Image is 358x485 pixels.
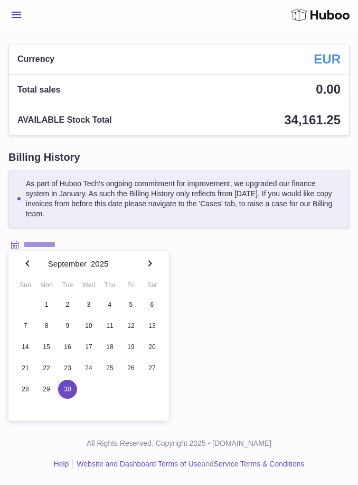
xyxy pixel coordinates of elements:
[17,53,54,65] span: Currency
[58,380,77,399] span: 30
[100,337,119,356] span: 18
[57,294,78,315] button: 2
[58,295,77,314] span: 2
[36,336,57,358] button: 15
[57,379,78,400] button: 30
[121,359,140,378] span: 26
[77,460,201,468] a: Website and Dashboard Terms of Use
[214,460,305,468] a: Service Terms & Conditions
[57,280,78,290] div: Tue
[58,316,77,335] span: 9
[91,260,108,268] button: 2025
[57,336,78,358] button: 16
[100,295,119,314] span: 4
[120,280,142,290] div: Fri
[142,280,163,290] div: Sat
[120,294,142,315] button: 5
[8,170,350,228] div: As part of Huboo Tech's ongoing commitment for improvement, we upgraded our finance system in Jan...
[17,114,112,126] span: AVAILABLE Stock Total
[121,295,140,314] span: 5
[79,337,98,356] span: 17
[15,379,36,400] button: 28
[121,337,140,356] span: 19
[37,359,56,378] span: 22
[120,358,142,379] button: 26
[316,82,341,96] span: 0.00
[37,316,56,335] span: 8
[99,358,120,379] button: 25
[78,280,99,290] div: Wed
[78,358,99,379] button: 24
[15,336,36,358] button: 14
[36,379,57,400] button: 29
[143,359,162,378] span: 27
[36,294,57,315] button: 1
[78,336,99,358] button: 17
[79,359,98,378] span: 24
[8,438,350,449] p: All Rights Reserved. Copyright 2025 - [DOMAIN_NAME]
[79,316,98,335] span: 10
[15,280,36,290] div: Sun
[100,316,119,335] span: 11
[100,359,119,378] span: 25
[78,294,99,315] button: 3
[37,295,56,314] span: 1
[9,105,349,135] a: AVAILABLE Stock Total 34,161.25
[16,316,35,335] span: 7
[78,315,99,336] button: 10
[284,113,341,127] span: 34,161.25
[54,460,69,468] a: Help
[143,337,162,356] span: 20
[9,75,349,104] a: Total sales 0.00
[37,337,56,356] span: 15
[120,315,142,336] button: 12
[73,459,304,469] li: and
[143,295,162,314] span: 6
[36,315,57,336] button: 8
[142,294,163,315] button: 6
[99,315,120,336] button: 11
[15,358,36,379] button: 21
[121,316,140,335] span: 12
[142,336,163,358] button: 20
[36,280,57,290] div: Mon
[142,315,163,336] button: 13
[16,380,35,399] span: 28
[15,315,36,336] button: 7
[57,315,78,336] button: 9
[58,337,77,356] span: 16
[17,84,61,96] span: Total sales
[57,358,78,379] button: 23
[16,337,35,356] span: 14
[120,336,142,358] button: 19
[99,336,120,358] button: 18
[16,359,35,378] span: 21
[99,294,120,315] button: 4
[8,150,350,164] h1: Billing History
[314,51,341,68] strong: EUR
[36,358,57,379] button: 22
[58,359,77,378] span: 23
[37,380,56,399] span: 29
[142,358,163,379] button: 27
[99,280,120,290] div: Thu
[143,316,162,335] span: 13
[79,295,98,314] span: 3
[48,260,87,268] button: September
